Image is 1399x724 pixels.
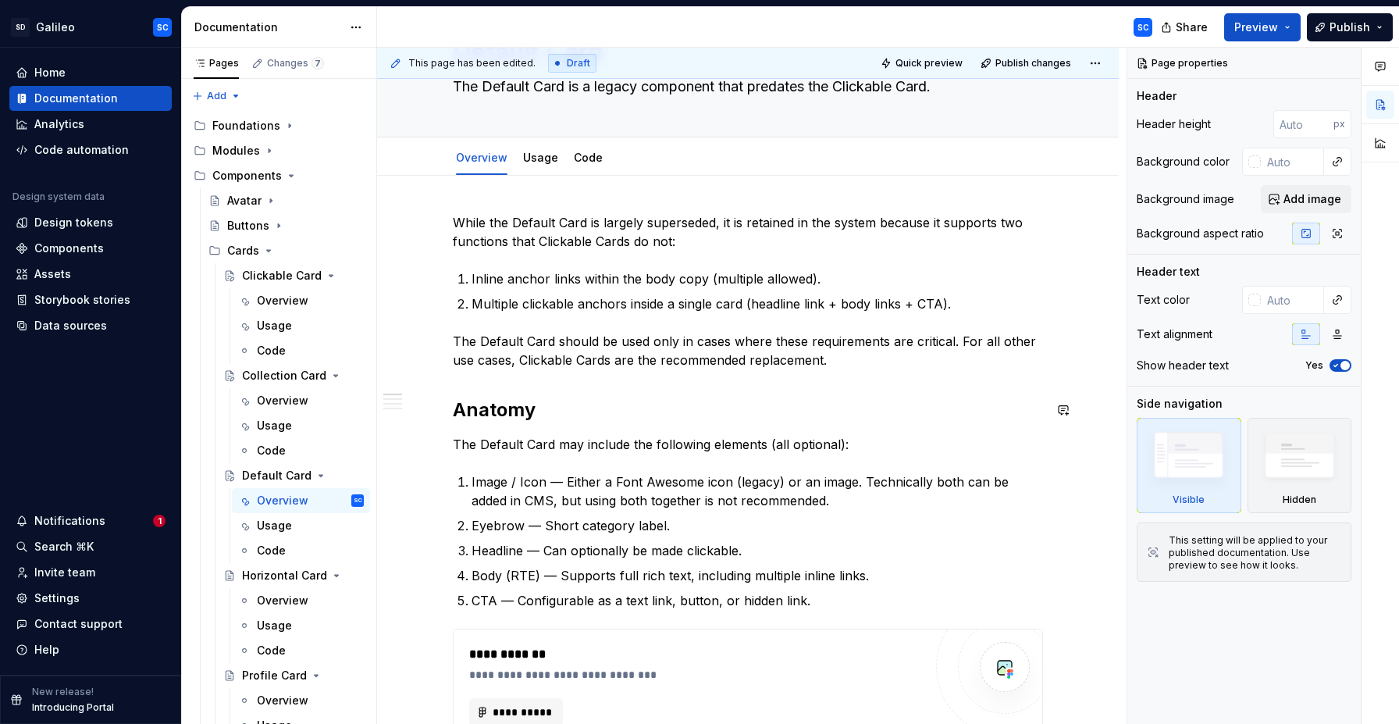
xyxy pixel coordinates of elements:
a: Overview [456,151,507,164]
button: Preview [1224,13,1301,41]
div: Code [257,643,286,658]
input: Auto [1261,286,1324,314]
div: Code [568,141,609,173]
div: SD [11,18,30,37]
label: Yes [1305,359,1323,372]
div: Search ⌘K [34,539,94,555]
div: Notifications [34,513,105,529]
span: Add image [1283,191,1341,207]
button: Publish changes [976,52,1078,74]
button: Help [9,637,172,662]
div: Text color [1137,292,1190,308]
a: Avatar [202,188,370,213]
button: Notifications1 [9,508,172,533]
div: Usage [257,318,292,333]
a: Assets [9,262,172,287]
div: Modules [212,143,260,159]
a: Code [232,638,370,663]
div: Profile Card [242,668,307,683]
a: Usage [232,513,370,538]
div: SC [1137,21,1149,34]
button: Add [187,85,246,107]
div: Side navigation [1137,396,1223,412]
div: Header text [1137,264,1200,280]
textarea: The Default Card is a legacy component that predates the Clickable Card. [450,74,1040,99]
a: Overview [232,688,370,713]
a: Storybook stories [9,287,172,312]
a: Overview [232,388,370,413]
div: Horizontal Card [242,568,327,583]
div: Clickable Card [242,268,322,284]
div: Modules [187,138,370,163]
a: Code [232,538,370,563]
div: Foundations [187,113,370,138]
a: Components [9,236,172,261]
div: Cards [202,238,370,263]
div: Header height [1137,116,1211,132]
span: 7 [311,57,324,70]
div: Code [257,343,286,358]
p: Headline — Can optionally be made clickable. [472,541,1043,560]
a: Overview [232,288,370,313]
div: Analytics [34,116,84,132]
button: Quick preview [876,52,970,74]
div: Avatar [227,193,262,209]
div: Contact support [34,616,123,632]
a: OverviewSC [232,488,370,513]
div: Components [187,163,370,188]
a: Code automation [9,137,172,162]
span: Draft [567,57,590,70]
div: Collection Card [242,368,326,383]
a: Code [574,151,603,164]
a: Usage [232,613,370,638]
h2: Anatomy [453,398,1043,423]
div: Usage [257,618,292,633]
div: Overview [450,141,514,173]
p: The Default Card may include the following elements (all optional): [453,435,1043,454]
a: Overview [232,588,370,613]
div: Components [34,241,104,256]
p: Multiple clickable anchors inside a single card (headline link + body links + CTA). [472,294,1043,313]
a: Usage [232,313,370,338]
div: Design system data [12,191,105,203]
span: Add [207,90,226,102]
div: Visible [1137,418,1241,513]
span: 1 [153,515,166,527]
div: Text alignment [1137,326,1212,342]
div: SC [354,493,362,508]
button: Contact support [9,612,172,637]
div: Components [212,168,282,184]
div: Overview [257,693,308,708]
div: Overview [257,293,308,309]
div: Cards [227,243,259,259]
div: Code [257,543,286,558]
p: New release! [32,686,94,698]
a: Code [232,438,370,463]
p: The Default Card should be used only in cases where these requirements are critical. For all othe... [453,332,1043,369]
a: Data sources [9,313,172,338]
div: Hidden [1283,494,1316,506]
a: Code [232,338,370,363]
div: This setting will be applied to your published documentation. Use preview to see how it looks. [1169,534,1341,572]
a: Home [9,60,172,85]
span: Publish changes [995,57,1071,70]
a: Usage [232,413,370,438]
div: SC [157,21,169,34]
div: Buttons [227,218,269,234]
a: Analytics [9,112,172,137]
div: Background color [1137,154,1230,169]
div: Visible [1173,494,1205,506]
p: px [1333,118,1345,130]
span: Share [1176,20,1208,35]
div: Data sources [34,318,107,333]
input: Auto [1273,110,1333,138]
p: Image / Icon — Either a Font Awesome icon (legacy) or an image. Technically both can be added in ... [472,473,1043,510]
p: Inline anchor links within the body copy (multiple allowed). [472,269,1043,288]
span: Quick preview [895,57,963,70]
a: Settings [9,586,172,611]
div: Usage [257,518,292,533]
div: Design tokens [34,215,113,230]
div: Help [34,642,59,658]
input: Auto [1261,148,1324,176]
div: Invite team [34,565,95,580]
